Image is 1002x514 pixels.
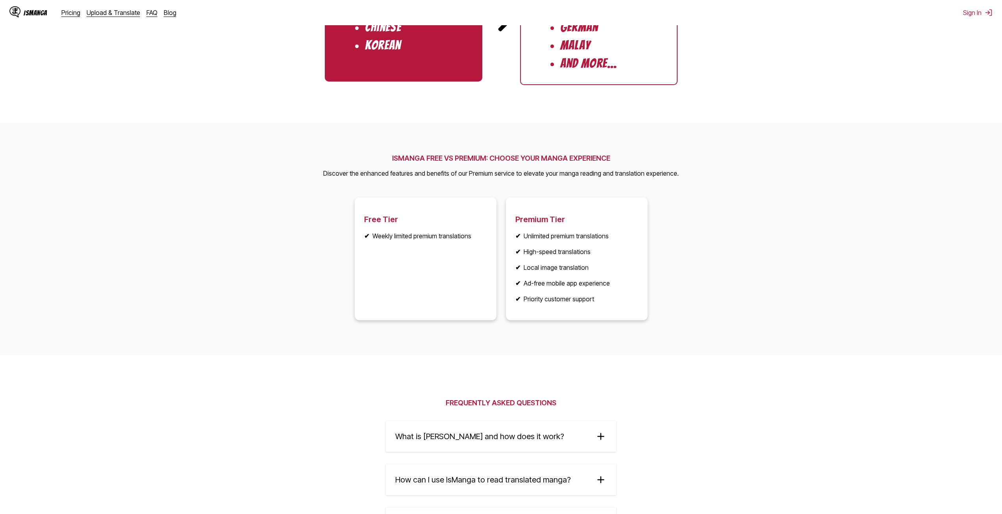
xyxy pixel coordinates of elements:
a: Pricing [61,9,80,17]
li: Ad-free mobile app experience [515,279,638,287]
li: German [560,20,598,34]
button: Sign In [963,9,993,17]
summary: What is [PERSON_NAME] and how does it work? [386,421,616,452]
h3: Free Tier [364,215,487,224]
li: Chinese [365,20,402,34]
li: Malay [560,39,591,52]
h3: Premium Tier [515,215,638,224]
span: What is [PERSON_NAME] and how does it work? [395,432,564,441]
h2: ISMANGA FREE VS PREMIUM: CHOOSE YOUR MANGA EXPERIENCE [323,154,679,162]
img: plus [595,474,607,486]
div: IsManga [24,9,47,17]
b: ✔ [515,248,520,256]
li: High-speed translations [515,248,638,256]
b: ✔ [364,232,369,240]
h2: Frequently Asked Questions [446,399,556,407]
b: ✔ [515,295,520,303]
img: Sign out [985,9,993,17]
b: ✔ [515,263,520,271]
li: Unlimited premium translations [515,232,638,240]
a: Blog [164,9,176,17]
b: ✔ [515,232,520,240]
li: Priority customer support [515,295,638,303]
p: Discover the enhanced features and benefits of our Premium service to elevate your manga reading ... [323,169,679,179]
img: plus [595,430,607,442]
li: And More... [560,57,617,70]
img: IsManga Logo [9,6,20,17]
summary: How can I use IsManga to read translated manga? [386,464,616,495]
li: Korean [365,39,401,52]
a: IsManga LogoIsManga [9,6,61,19]
span: How can I use IsManga to read translated manga? [395,475,571,484]
a: FAQ [146,9,157,17]
li: Weekly limited premium translations [364,232,487,240]
a: Upload & Translate [87,9,140,17]
b: ✔ [515,279,520,287]
li: Local image translation [515,263,638,271]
